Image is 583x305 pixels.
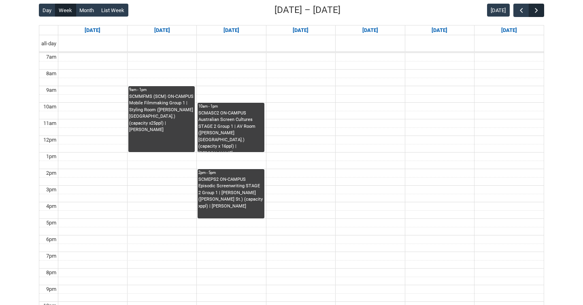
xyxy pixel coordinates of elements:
div: 9am [45,86,58,94]
button: [DATE] [487,4,510,17]
div: 6pm [45,235,58,244]
div: 9am - 1pm [129,87,194,93]
div: 11am [42,119,58,127]
div: 3pm [45,186,58,194]
span: all-day [40,40,58,48]
div: 8pm [45,269,58,277]
div: 1pm [45,152,58,161]
a: Go to October 23, 2025 [361,25,380,35]
a: Go to October 19, 2025 [83,25,102,35]
a: Go to October 20, 2025 [153,25,172,35]
div: 2pm - 5pm [198,170,263,176]
button: Previous Week [513,4,529,17]
div: 7pm [45,252,58,260]
div: 10am [42,103,58,111]
button: Month [76,4,98,17]
button: Day [39,4,55,17]
div: SCMMFMS (SCM) ON-CAMPUS Mobile Filmmaking Group 1 | Styling Room ([PERSON_NAME][GEOGRAPHIC_DATA].... [129,93,194,133]
button: List Week [98,4,128,17]
a: Go to October 22, 2025 [291,25,310,35]
a: Go to October 25, 2025 [500,25,519,35]
div: 7am [45,53,58,61]
button: Week [55,4,76,17]
button: Next Week [529,4,544,17]
div: 8am [45,70,58,78]
div: SCMASC2 ON-CAMPUS Australian Screen Cultures STAGE 2 Group 1 | AV Room ([PERSON_NAME][GEOGRAPHIC_... [198,110,263,152]
div: 12pm [42,136,58,144]
a: Go to October 24, 2025 [430,25,449,35]
div: 4pm [45,202,58,210]
div: 9pm [45,285,58,293]
h2: [DATE] – [DATE] [274,3,340,17]
div: 5pm [45,219,58,227]
div: 10am - 1pm [198,104,263,109]
div: SCMEPS2 ON-CAMPUS Episodic Screenwriting STAGE 2 Group 1 | [PERSON_NAME] ([PERSON_NAME] St.) (cap... [198,176,263,210]
div: 2pm [45,169,58,177]
a: Go to October 21, 2025 [222,25,241,35]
